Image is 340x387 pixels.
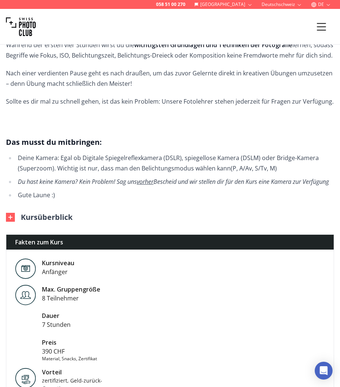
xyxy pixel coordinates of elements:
[6,68,334,89] p: Nach einer verdienten Pause geht es nach draußen, um das zuvor Gelernte direkt in kreativen Übung...
[42,258,74,267] div: Kursniveau
[315,362,333,380] div: Open Intercom Messenger
[6,96,334,107] p: Sollte es dir mal zu schnell gehen, ist das kein Problem: Unsere Fotolehrer stehen jederzeit für ...
[134,41,292,49] strong: wichtigsten Grundlagen und Techniken der Fotografie
[15,285,36,305] img: Level
[6,213,15,222] img: Outline Close
[15,311,36,332] img: Level
[42,338,97,347] div: Preis
[42,367,105,376] div: Vorteil
[15,338,36,358] img: Preis
[6,12,36,42] img: Swiss photo club
[18,154,319,172] span: DSLR), spiegellose Kamera (DSLM) oder Bridge-Kamera (Superzoom). Wichtig ist nur, dass man den Be...
[42,285,100,294] div: Max. Gruppengröße
[309,14,334,39] button: Menu
[16,190,334,200] li: Gute Laune :)
[42,320,71,329] div: 7 Stunden
[42,355,97,361] div: Material, Snacks, Zertifikat
[6,235,334,250] div: Fakten zum Kurs
[42,267,74,276] div: Anfänger
[18,178,329,186] em: Du hast keine Kamera? Kein Problem! Sag uns Bescheid und wir stellen dir für den Kurs eine Kamera...
[42,311,71,320] div: Dauer
[16,153,334,173] li: Deine Kamera: Egal ob Digitale Spiegelreflexkamera ( (P, A/Av, S/Tv, M)
[156,1,185,7] a: 058 51 00 270
[6,40,334,61] p: Während der ersten vier Stunden wirst du die lernen, sodass Begriffe wie Fokus, ISO, Belichtungsz...
[6,137,102,147] strong: Das musst du mitbringen:
[42,294,100,303] div: 8 Teilnehmer
[42,347,97,355] div: 390 CHF
[15,258,36,279] img: Level
[137,178,153,186] u: vorher
[6,212,72,222] button: Kursüberblick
